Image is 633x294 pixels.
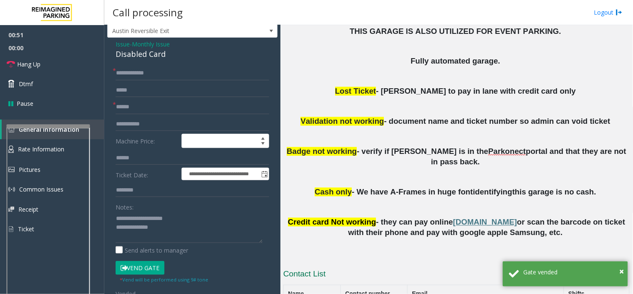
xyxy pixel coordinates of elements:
[453,220,517,226] a: [DOMAIN_NAME]
[376,218,453,227] span: - they can pay online
[287,147,357,156] span: Badge not working
[620,265,624,278] button: Close
[257,141,269,148] span: Decrease value
[2,120,104,139] a: General Information
[116,49,269,60] div: Disabled Card
[350,27,561,36] span: THIS GARAGE IS ALSO UTILIZED FOR EVENT PARKING.
[116,200,134,212] label: Notes:
[260,168,269,180] span: Toggle popup
[113,168,179,180] label: Ticket Date:
[620,266,624,277] span: ×
[19,79,33,88] span: Dtmf
[524,268,622,276] div: Gate vended
[17,60,40,69] span: Hang Up
[357,147,488,156] span: - verify if [PERSON_NAME] is in the
[132,40,170,49] span: Monthly Issue
[488,147,526,156] span: Parkonect
[352,188,473,197] span: - We have A-Frames in huge font
[431,147,628,166] span: portal and that they are not in pass back.
[17,99,33,108] span: Pause
[108,24,243,38] span: Austin Reversible Exit
[473,188,512,197] span: identifying
[130,40,170,48] span: -
[108,2,187,23] h3: Call processing
[300,117,384,126] span: Validation not working
[376,87,576,96] span: - [PERSON_NAME] to pay in lane with credit card only
[594,8,623,17] a: Logout
[116,246,188,255] label: Send alerts to manager
[411,57,500,66] span: Fully automated garage.
[288,218,376,227] span: Credit card Not working
[512,188,596,197] span: this garage is no cash.
[283,268,630,282] h3: Contact List
[453,218,517,227] span: [DOMAIN_NAME]
[120,276,208,283] small: Vend will be performed using 9# tone
[116,261,164,275] button: Vend Gate
[616,8,623,17] img: logout
[315,188,352,197] span: Cash only
[113,134,179,148] label: Machine Price:
[257,134,269,141] span: Increase value
[384,117,610,126] span: - document name and ticket number so admin can void ticket
[335,87,376,96] span: Lost Ticket
[116,40,130,49] span: Issue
